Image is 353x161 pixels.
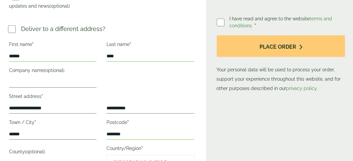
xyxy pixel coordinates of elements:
label: First name [9,40,97,51]
label: Street address [9,92,97,103]
label: County [9,147,97,158]
span: (optional) [25,149,45,154]
span: (optional) [49,3,70,9]
p: Your personal data will be used to process your order, support your experience throughout this we... [217,35,345,93]
p: Deliver to a different address? [21,24,106,33]
label: Last name [107,40,194,51]
label: Town / City [9,118,97,129]
abbr: required [34,120,36,125]
label: Company name [9,66,97,77]
span: (optional) [44,68,64,73]
abbr: required [255,23,256,28]
abbr: required [32,42,34,47]
abbr: required [130,42,131,47]
span: I have read and agree to the website [230,16,332,28]
a: privacy policy [287,86,317,91]
abbr: required [41,94,43,99]
button: Place order [217,35,345,57]
label: Postcode [107,118,194,129]
abbr: required [127,120,129,125]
